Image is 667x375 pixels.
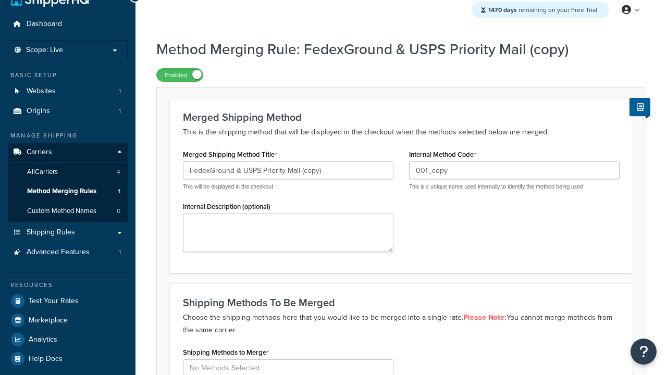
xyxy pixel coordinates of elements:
[8,281,128,290] div: Resources
[118,187,120,196] span: 1
[183,311,620,336] p: Choose the shipping methods here that you would like to be merged into a single rate. You cannot ...
[8,143,128,162] a: Carriers
[8,143,128,222] li: Carriers
[29,355,63,364] span: Help Docs
[8,349,128,368] a: Help Docs
[29,297,79,306] span: Test Your Rates
[27,187,96,196] span: Method Merging Rules
[8,182,128,201] li: Method Merging Rules
[27,168,58,177] span: All Carriers
[27,20,62,29] span: Dashboard
[117,207,120,216] span: 0
[8,162,128,182] a: AllCarriers4
[8,82,128,101] a: Websites1
[27,207,96,216] span: Custom Method Names
[8,182,128,201] a: Method Merging Rules1
[183,348,269,357] label: Shipping Methods to Merge
[8,71,128,80] div: Basic Setup
[8,131,128,140] div: Manage Shipping
[183,111,620,123] h3: Merged Shipping Method
[488,5,517,15] strong: 1470 days
[488,5,597,15] span: remaining on your Free Trial
[27,148,52,157] span: Carriers
[8,202,128,221] a: Custom Method Names0
[183,183,393,191] p: This will be displayed in the checkout
[27,87,56,96] span: Websites
[629,98,650,116] button: Show Help Docs
[29,316,68,325] span: Marketplace
[8,330,128,349] a: Analytics
[409,183,620,191] p: This is a unique name used internally to identify the method being used
[631,339,657,365] button: Open Resource Center
[409,151,476,159] label: Internal Method Code
[8,15,128,34] a: Dashboard
[463,312,507,323] strong: Please Note:
[26,46,63,55] span: Scope: Live
[119,107,121,116] span: 1
[183,297,620,308] h3: Shipping Methods To Be Merged
[8,102,128,121] a: Origins1
[157,69,203,81] label: Enabled
[8,243,128,262] a: Advanced Features1
[8,243,128,262] li: Advanced Features
[8,202,128,221] li: Custom Method Names
[156,39,633,59] h1: Method Merging Rule: FedexGround & USPS Priority Mail (copy)
[183,203,270,210] label: Internal Description (optional)
[8,102,128,121] li: Origins
[8,311,128,330] a: Marketplace
[8,223,128,242] a: Shipping Rules
[183,126,620,139] p: This is the shipping method that will be displayed in the checkout when the methods selected belo...
[27,107,50,116] span: Origins
[27,228,75,237] span: Shipping Rules
[27,248,90,257] span: Advanced Features
[29,335,57,344] span: Analytics
[119,87,121,96] span: 1
[119,248,121,257] span: 1
[183,151,277,159] label: Merged Shipping Method Title
[117,168,120,177] span: 4
[8,82,128,101] li: Websites
[8,292,128,310] a: Test Your Rates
